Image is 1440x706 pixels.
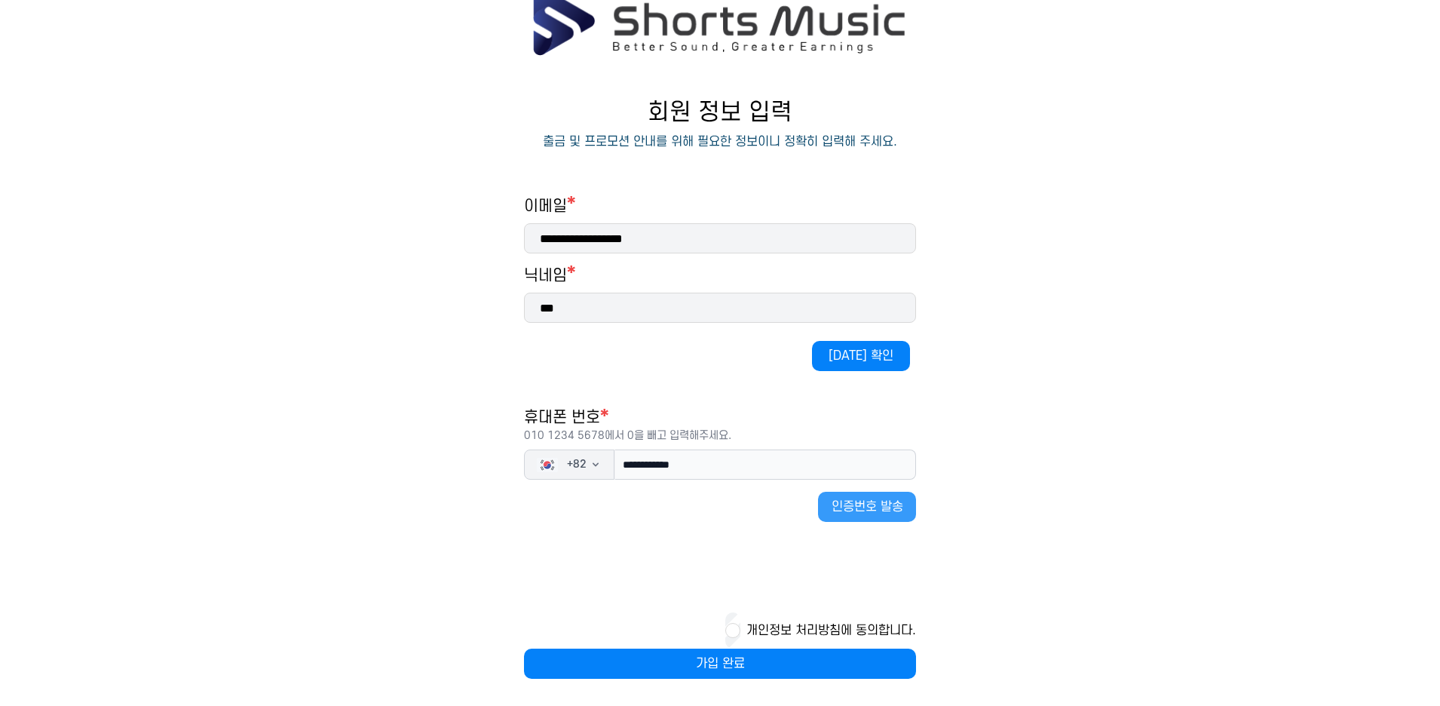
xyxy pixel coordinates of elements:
p: 010 1234 5678에서 0을 빼고 입력해주세요. [524,428,916,444]
h1: 닉네임 [524,266,567,287]
button: 개인정보 처리방침에 동의합니다. [746,622,916,640]
button: [DATE] 확인 [812,341,910,371]
span: + 82 [567,457,587,472]
p: 회원 정보 입력 [524,100,916,127]
p: 출금 및 프로모션 안내를 위해 필요한 정보이니 정확히 입력해 주세요. [543,133,897,151]
h1: 이메일 [524,196,916,217]
button: 인증번호 발송 [818,492,916,522]
button: 가입 완료 [524,649,916,679]
h1: 휴대폰 번호 [524,407,916,444]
